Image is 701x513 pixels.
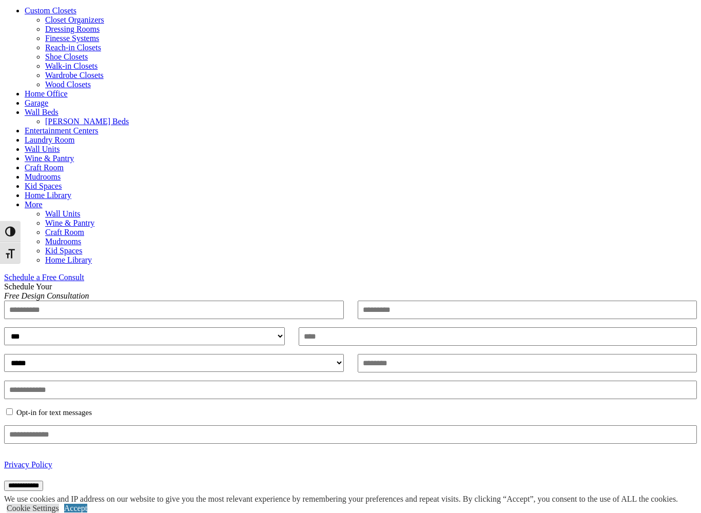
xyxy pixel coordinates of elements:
a: Craft Room [45,228,84,236]
a: Wood Closets [45,80,91,89]
a: Wardrobe Closets [45,71,104,80]
a: Closet Organizers [45,15,104,24]
a: Wall Beds [25,108,59,116]
a: Walk-in Closets [45,62,98,70]
a: Entertainment Centers [25,126,99,135]
span: Schedule Your [4,282,89,300]
a: Dressing Rooms [45,25,100,33]
a: [PERSON_NAME] Beds [45,117,129,126]
a: Craft Room [25,163,64,172]
a: Wine & Pantry [25,154,74,163]
a: Garage [25,98,48,107]
a: Kid Spaces [45,246,82,255]
a: Finesse Systems [45,34,99,43]
a: Cookie Settings [7,504,59,512]
a: Mudrooms [25,172,61,181]
label: Opt-in for text messages [16,408,92,417]
a: Wall Units [45,209,80,218]
div: We use cookies and IP address on our website to give you the most relevant experience by remember... [4,495,678,504]
a: Wall Units [25,145,60,153]
a: Reach-in Closets [45,43,101,52]
a: Accept [64,504,87,512]
a: Mudrooms [45,237,81,246]
a: Shoe Closets [45,52,88,61]
a: Wine & Pantry [45,219,94,227]
a: Privacy Policy [4,460,52,469]
em: Free Design Consultation [4,291,89,300]
a: Home Library [25,191,71,200]
a: Custom Closets [25,6,76,15]
a: Home Library [45,255,92,264]
a: Kid Spaces [25,182,62,190]
a: Laundry Room [25,135,74,144]
a: Home Office [25,89,68,98]
a: More menu text will display only on big screen [25,200,43,209]
a: Schedule a Free Consult (opens a dropdown menu) [4,273,84,282]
